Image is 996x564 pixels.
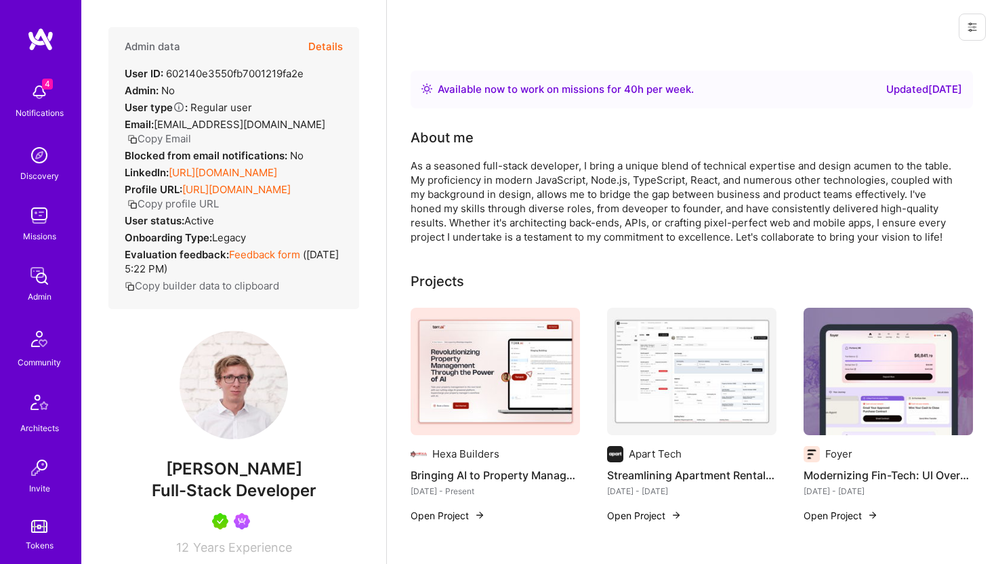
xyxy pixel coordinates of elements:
[127,134,138,144] i: icon Copy
[804,466,973,484] h4: Modernizing Fin-Tech: UI Overhaul
[125,118,154,131] strong: Email:
[421,83,432,94] img: Availability
[474,510,485,521] img: arrow-right
[411,446,427,462] img: Company logo
[411,159,953,244] div: As a seasoned full-stack developer, I bring a unique blend of technical expertise and design acum...
[804,308,973,435] img: Modernizing Fin-Tech: UI Overhaul
[152,481,316,500] span: Full-Stack Developer
[193,540,292,555] span: Years Experience
[886,81,962,98] div: Updated [DATE]
[671,510,682,521] img: arrow-right
[125,67,163,80] strong: User ID:
[127,199,138,209] i: icon Copy
[26,142,53,169] img: discovery
[607,508,682,523] button: Open Project
[411,127,474,148] div: About me
[125,248,229,261] strong: Evaluation feedback:
[23,388,56,421] img: Architects
[23,323,56,355] img: Community
[27,27,54,52] img: logo
[867,510,878,521] img: arrow-right
[438,81,694,98] div: Available now to work on missions for h per week .
[432,447,499,461] div: Hexa Builders
[173,101,185,113] i: Help
[16,106,64,120] div: Notifications
[607,466,776,484] h4: Streamlining Apartment Rental With AI
[23,229,56,243] div: Missions
[18,355,61,369] div: Community
[125,166,169,179] strong: LinkedIn:
[308,27,343,66] button: Details
[229,248,300,261] a: Feedback form
[125,247,343,276] div: ( [DATE] 5:22 PM )
[26,79,53,106] img: bell
[125,214,184,227] strong: User status:
[212,513,228,529] img: A.Teamer in Residence
[169,166,277,179] a: [URL][DOMAIN_NAME]
[125,183,182,196] strong: Profile URL:
[125,231,212,244] strong: Onboarding Type:
[127,132,191,146] button: Copy Email
[28,289,51,304] div: Admin
[182,183,291,196] a: [URL][DOMAIN_NAME]
[26,262,53,289] img: admin teamwork
[176,540,189,555] span: 12
[26,454,53,481] img: Invite
[411,308,580,435] img: Bringing AI to Property Management
[607,308,776,435] img: Streamlining Apartment Rental With AI
[234,513,250,529] img: Been on Mission
[125,148,304,163] div: No
[125,100,252,115] div: Regular user
[125,279,279,293] button: Copy builder data to clipboard
[125,83,175,98] div: No
[26,202,53,229] img: teamwork
[629,447,682,461] div: Apart Tech
[125,101,188,114] strong: User type :
[127,197,219,211] button: Copy profile URL
[825,447,852,461] div: Foyer
[125,66,304,81] div: 602140e3550fb7001219fa2e
[125,41,180,53] h4: Admin data
[26,538,54,552] div: Tokens
[804,446,820,462] img: Company logo
[804,484,973,498] div: [DATE] - [DATE]
[184,214,214,227] span: Active
[180,331,288,439] img: User Avatar
[29,481,50,496] div: Invite
[411,466,580,484] h4: Bringing AI to Property Management
[108,459,359,479] span: [PERSON_NAME]
[212,231,246,244] span: legacy
[607,484,776,498] div: [DATE] - [DATE]
[607,446,623,462] img: Company logo
[411,508,485,523] button: Open Project
[125,84,159,97] strong: Admin:
[20,169,59,183] div: Discovery
[804,508,878,523] button: Open Project
[411,484,580,498] div: [DATE] - Present
[42,79,53,89] span: 4
[20,421,59,435] div: Architects
[411,271,464,291] div: Projects
[154,118,325,131] span: [EMAIL_ADDRESS][DOMAIN_NAME]
[125,281,135,291] i: icon Copy
[125,149,290,162] strong: Blocked from email notifications:
[31,520,47,533] img: tokens
[624,83,638,96] span: 40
